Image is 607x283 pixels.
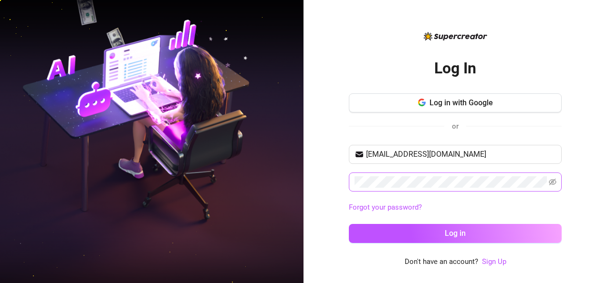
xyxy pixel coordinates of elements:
span: eye-invisible [549,178,556,186]
a: Sign Up [482,257,506,266]
a: Forgot your password? [349,202,562,213]
img: logo-BBDzfeDw.svg [424,32,487,40]
span: Log in with Google [429,98,493,107]
button: Log in [349,224,562,243]
h2: Log In [434,59,476,78]
a: Sign Up [482,256,506,268]
span: Log in [445,229,466,238]
span: Don't have an account? [405,256,478,268]
input: Your email [366,149,556,160]
span: or [452,122,459,131]
a: Forgot your password? [349,203,422,212]
button: Log in with Google [349,93,562,112]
